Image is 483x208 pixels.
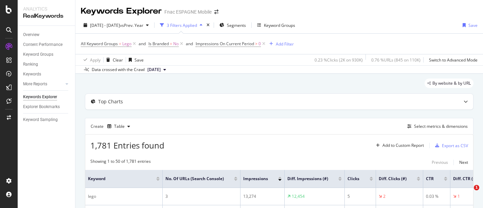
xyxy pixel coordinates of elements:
div: times [205,22,211,29]
span: Lego [122,39,131,49]
button: and [186,40,193,47]
span: Impressions [243,176,268,182]
a: Content Performance [23,41,70,48]
div: Create [91,121,133,132]
div: 3 [165,193,237,200]
span: [DATE] - [DATE] [90,22,120,28]
button: Switch to Advanced Mode [426,54,478,65]
div: Clear [113,57,123,63]
div: 2 [383,193,386,200]
div: RealKeywords [23,12,70,20]
button: Save [460,20,478,31]
div: 0.76 % URLs ( 845 on 110K ) [371,57,421,63]
button: [DATE] [145,66,169,74]
div: Analytics [23,5,70,12]
a: Explorer Bookmarks [23,103,70,110]
div: 13,274 [243,193,282,200]
button: Add Filter [267,40,294,48]
button: [DATE] - [DATE]vsPrev. Year [81,20,151,31]
a: Keywords Explorer [23,93,70,101]
button: Save [126,54,144,65]
button: Keyword Groups [254,20,298,31]
span: All Keyword Groups [81,41,118,47]
div: Keyword Sampling [23,116,58,123]
button: Previous [432,158,448,167]
span: CTR [426,176,434,182]
div: lego [88,193,160,200]
span: Segments [227,22,246,28]
button: Select metrics & dimensions [405,122,468,131]
a: Overview [23,31,70,38]
span: Diff. Clicks (#) [379,176,407,182]
span: Diff. CTR (#) [453,176,477,182]
span: Impressions On Current Period [196,41,254,47]
button: Apply [81,54,101,65]
a: Keyword Sampling [23,116,70,123]
span: 1 [474,185,479,190]
div: Add to Custom Report [382,143,424,148]
div: Showing 1 to 50 of 1,781 entries [90,158,151,167]
a: Keywords [23,71,70,78]
span: No [173,39,179,49]
div: 1 [458,193,460,200]
a: Ranking [23,61,70,68]
span: 1,781 Entries found [90,140,164,151]
div: Select metrics & dimensions [414,123,468,129]
span: Diff. Impressions (#) [287,176,328,182]
span: 2025 Aug. 1st [147,67,161,73]
div: Top Charts [98,98,123,105]
a: More Reports [23,81,64,88]
div: Overview [23,31,39,38]
button: Segments [217,20,249,31]
div: Ranking [23,61,38,68]
span: vs Prev. Year [120,22,143,28]
div: 0.03 % [426,193,447,200]
span: > [255,41,257,47]
div: Export as CSV [442,143,468,149]
div: Keywords [23,71,41,78]
div: Add Filter [276,41,294,47]
div: and [186,41,193,47]
div: legacy label [425,79,473,88]
div: Save [135,57,144,63]
div: Keywords Explorer [81,5,162,17]
span: Clicks [347,176,359,182]
button: and [139,40,146,47]
div: 0.23 % Clicks ( 2K on 930K ) [315,57,363,63]
div: More Reports [23,81,47,88]
div: Keywords Explorer [23,93,57,101]
span: No. of URLs (Search Console) [165,176,224,182]
div: Explorer Bookmarks [23,103,60,110]
span: Is Branded [148,41,169,47]
div: Next [459,159,468,165]
span: Keyword [88,176,146,182]
div: Previous [432,159,448,165]
button: Clear [104,54,123,65]
button: Next [459,158,468,167]
span: = [119,41,121,47]
button: 3 Filters Applied [157,20,205,31]
button: Table [105,121,133,132]
div: Fnac ESPAGNE Mobile [164,8,212,15]
div: Content Performance [23,41,62,48]
div: Save [468,22,478,28]
span: By website & by URL [432,81,471,85]
div: arrow-right-arrow-left [214,10,218,14]
button: Export as CSV [432,140,468,151]
div: 5 [347,193,373,200]
div: Keyword Groups [264,22,295,28]
div: and [139,41,146,47]
div: 12,454 [292,193,305,200]
button: Add to Custom Report [373,140,424,151]
div: Apply [90,57,101,63]
div: 3 Filters Applied [167,22,197,28]
div: Switch to Advanced Mode [429,57,478,63]
iframe: Intercom live chat [460,185,476,201]
div: Data crossed with the Crawl [92,67,145,73]
div: Keyword Groups [23,51,53,58]
a: Keyword Groups [23,51,70,58]
div: Table [114,124,125,128]
span: 0 [258,39,261,49]
span: = [170,41,172,47]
